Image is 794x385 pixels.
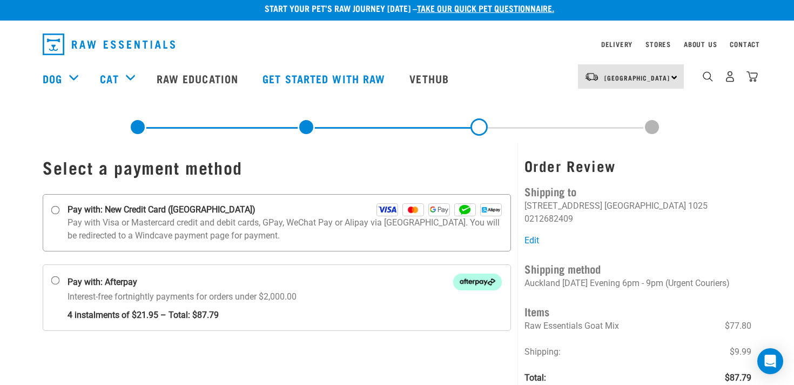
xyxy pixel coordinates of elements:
img: Raw Essentials Logo [43,34,175,55]
a: Contact [730,42,760,46]
span: [GEOGRAPHIC_DATA] [604,76,670,79]
a: Dog [43,70,62,87]
span: Shipping: [524,347,561,357]
p: Interest-free fortnightly payments for orders under $2,000.00 [68,290,502,322]
img: WeChat [454,203,476,216]
h4: Shipping to [524,183,751,200]
a: Stores [645,42,671,46]
span: $77.80 [725,320,751,333]
strong: Total: [524,373,546,383]
span: $9.99 [730,346,751,359]
a: take our quick pet questionnaire. [417,5,554,10]
a: Delivery [601,42,632,46]
span: Raw Essentials Goat Mix [524,321,619,331]
h3: Order Review [524,157,751,174]
a: Edit [524,235,539,245]
nav: dropdown navigation [34,29,760,59]
strong: Pay with: Afterpay [68,276,137,289]
a: Get started with Raw [252,57,399,100]
h1: Select a payment method [43,157,511,177]
li: 0212682409 [524,214,573,224]
img: Alipay [480,203,502,216]
li: [STREET_ADDRESS] [524,201,602,211]
img: Visa [376,203,398,216]
strong: Pay with: New Credit Card ([GEOGRAPHIC_DATA]) [68,203,255,216]
a: Vethub [399,57,462,100]
a: Cat [100,70,118,87]
img: home-icon-1@2x.png [703,71,713,82]
a: About Us [684,42,717,46]
li: [GEOGRAPHIC_DATA] 1025 [604,201,708,211]
input: Pay with: New Credit Card ([GEOGRAPHIC_DATA]) Visa Mastercard GPay WeChat Alipay Pay with Visa or... [51,206,60,215]
img: Mastercard [402,203,424,216]
p: Auckland [DATE] Evening 6pm - 9pm (Urgent Couriers) [524,277,751,290]
img: GPay [428,203,450,216]
input: Pay with: Afterpay Afterpay Interest-free fortnightly payments for orders under $2,000.00 4 insta... [51,276,60,285]
img: Afterpay [453,274,502,290]
img: home-icon@2x.png [746,71,758,82]
img: user.png [724,71,736,82]
h4: Shipping method [524,260,751,277]
h4: Items [524,303,751,320]
p: Pay with Visa or Mastercard credit and debit cards, GPay, WeChat Pay or Alipay via [GEOGRAPHIC_DA... [68,216,502,242]
div: Open Intercom Messenger [757,348,783,374]
strong: 4 instalments of $21.95 – Total: $87.79 [68,303,502,322]
span: $87.79 [725,371,751,384]
img: van-moving.png [584,72,599,82]
a: Raw Education [146,57,252,100]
